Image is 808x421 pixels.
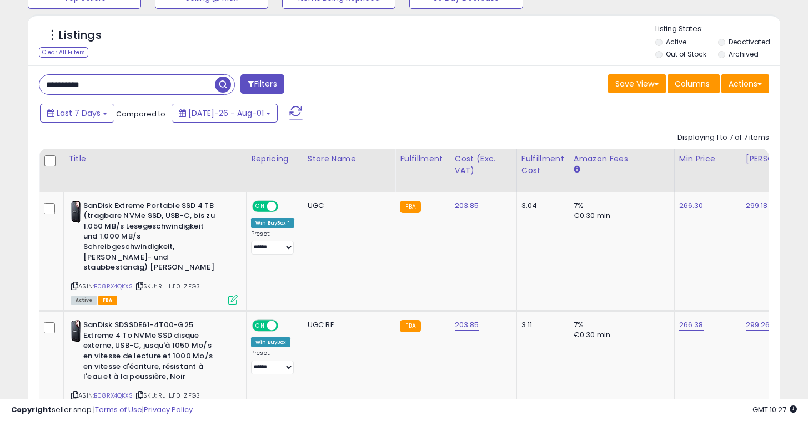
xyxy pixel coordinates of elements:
label: Active [666,37,686,47]
small: Amazon Fees. [574,165,580,175]
span: Columns [675,78,710,89]
div: 3.04 [521,201,560,211]
div: 3.11 [521,320,560,330]
span: OFF [277,321,294,331]
div: Min Price [679,153,736,165]
button: Last 7 Days [40,104,114,123]
a: 266.38 [679,319,704,331]
div: Cost (Exc. VAT) [455,153,512,176]
div: UGC [308,201,387,211]
small: FBA [400,201,420,213]
span: ON [253,201,267,211]
button: Columns [668,74,720,93]
div: Clear All Filters [39,47,88,58]
span: OFF [277,201,294,211]
b: SanDisk SDSSDE61-4T00-G25 Extreme 4 To NVMe SSD disque externe, USB-C, jusqu'à 1050 Mo/s en vites... [83,320,218,384]
div: €0.30 min [574,330,666,340]
span: ON [253,321,267,331]
a: B08RX4QKXS [94,282,133,291]
div: seller snap | | [11,405,193,415]
strong: Copyright [11,404,52,415]
div: Repricing [251,153,298,165]
span: 2025-08-12 10:27 GMT [752,404,797,415]
div: Amazon Fees [574,153,670,165]
span: | SKU: RL-LJ10-ZFG3 [134,282,200,291]
div: Fulfillment Cost [521,153,564,176]
div: Preset: [251,349,294,374]
div: Fulfillment [400,153,445,165]
a: 203.85 [455,200,479,211]
a: 203.85 [455,319,479,331]
span: FBA [98,296,117,305]
div: 7% [574,320,666,330]
img: 41eTFK7clfL._SL40_.jpg [71,201,81,223]
a: 299.18 [746,200,768,211]
a: 266.30 [679,200,704,211]
a: Privacy Policy [144,404,193,415]
span: All listings currently available for purchase on Amazon [71,296,97,305]
span: Compared to: [116,109,167,119]
a: Terms of Use [95,404,142,415]
button: Filters [240,74,284,94]
div: Title [68,153,242,165]
div: UGC BE [308,320,387,330]
button: Actions [721,74,769,93]
div: Win BuyBox * [251,218,294,228]
span: Last 7 Days [57,108,101,119]
button: Save View [608,74,666,93]
div: Win BuyBox [251,337,290,347]
div: 7% [574,201,666,211]
b: SanDisk Extreme Portable SSD 4 TB (tragbare NVMe SSD, USB-C, bis zu 1.050 MB/s Lesegeschwindigkei... [83,201,218,276]
div: €0.30 min [574,211,666,221]
label: Archived [729,49,759,59]
div: Displaying 1 to 7 of 7 items [677,133,769,143]
label: Out of Stock [666,49,706,59]
h5: Listings [59,28,102,43]
div: Store Name [308,153,391,165]
span: [DATE]-26 - Aug-01 [188,108,264,119]
div: Preset: [251,230,294,255]
label: Deactivated [729,37,770,47]
img: 41eTFK7clfL._SL40_.jpg [71,320,81,342]
div: ASIN: [71,201,238,304]
p: Listing States: [655,24,780,34]
a: 299.26 [746,319,770,331]
button: [DATE]-26 - Aug-01 [172,104,278,123]
small: FBA [400,320,420,332]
